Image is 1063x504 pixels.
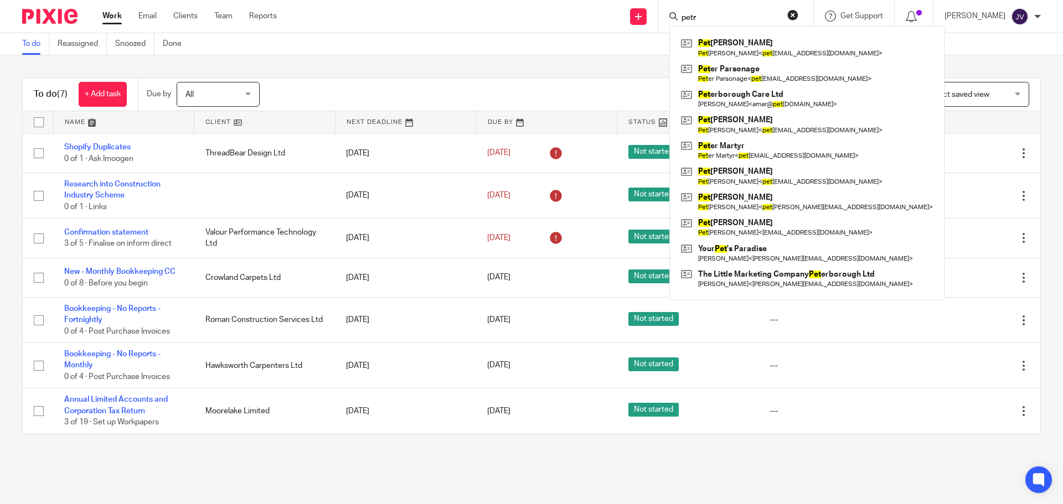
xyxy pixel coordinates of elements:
span: [DATE] [487,362,510,370]
a: Bookkeeping - No Reports - Fortnightly [64,305,161,324]
img: svg%3E [1011,8,1029,25]
input: Search [680,13,780,23]
p: [PERSON_NAME] [945,11,1005,22]
div: --- [770,314,889,325]
a: Done [163,33,190,55]
span: All [185,91,194,98]
span: 3 of 5 · Finalise on inform direct [64,240,172,247]
a: Bookkeeping - No Reports - Monthly [64,350,161,369]
h1: To do [34,89,68,100]
span: 0 of 4 · Post Purchase Invoices [64,373,170,381]
span: Not started [628,312,679,326]
a: Snoozed [115,33,154,55]
button: Clear [787,9,798,20]
span: [DATE] [487,274,510,282]
td: [DATE] [335,173,476,218]
span: [DATE] [487,234,510,242]
span: Not started [628,269,679,283]
td: [DATE] [335,133,476,173]
span: Not started [628,188,679,201]
a: Confirmation statement [64,228,148,236]
a: Email [138,11,157,22]
span: Not started [628,230,679,243]
a: To do [22,33,49,55]
div: --- [770,406,889,417]
a: + Add task [79,82,127,107]
td: [DATE] [335,343,476,388]
td: Roman Construction Services Ltd [194,297,336,342]
span: 0 of 8 · Before you begin [64,279,148,287]
span: [DATE] [487,407,510,415]
span: (7) [57,90,68,98]
td: [DATE] [335,219,476,258]
span: 0 of 1 · Ask Imoogen [64,155,133,163]
span: 0 of 4 · Post Purchase Invoices [64,328,170,335]
a: Work [102,11,122,22]
td: [DATE] [335,388,476,434]
a: Team [214,11,233,22]
p: Due by [147,89,171,100]
a: Clients [173,11,198,22]
a: Reassigned [58,33,107,55]
a: Research into Construction Industry Scheme [64,180,161,199]
span: Not started [628,145,679,159]
td: Crowland Carpets Ltd [194,258,336,297]
a: Shopify Duplicates [64,143,131,151]
a: Reports [249,11,277,22]
td: Valour Performance Technology Ltd [194,219,336,258]
span: Select saved view [927,91,989,98]
td: ThreadBear Design Ltd [194,133,336,173]
span: Get Support [840,12,883,20]
td: Moorelake Limited [194,388,336,434]
span: Not started [628,357,679,371]
span: [DATE] [487,191,510,199]
td: Hawksworth Carpenters Ltd [194,343,336,388]
a: Annual Limited Accounts and Corporation Tax Return [64,396,168,414]
span: Not started [628,403,679,417]
div: --- [770,360,889,371]
td: [DATE] [335,297,476,342]
span: [DATE] [487,316,510,324]
span: 0 of 1 · Links [64,203,107,211]
span: [DATE] [487,149,510,157]
img: Pixie [22,9,78,24]
a: New - Monthly Bookkeeping CC [64,268,176,276]
span: 3 of 19 · Set up Workpapers [64,418,159,426]
td: [DATE] [335,258,476,297]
